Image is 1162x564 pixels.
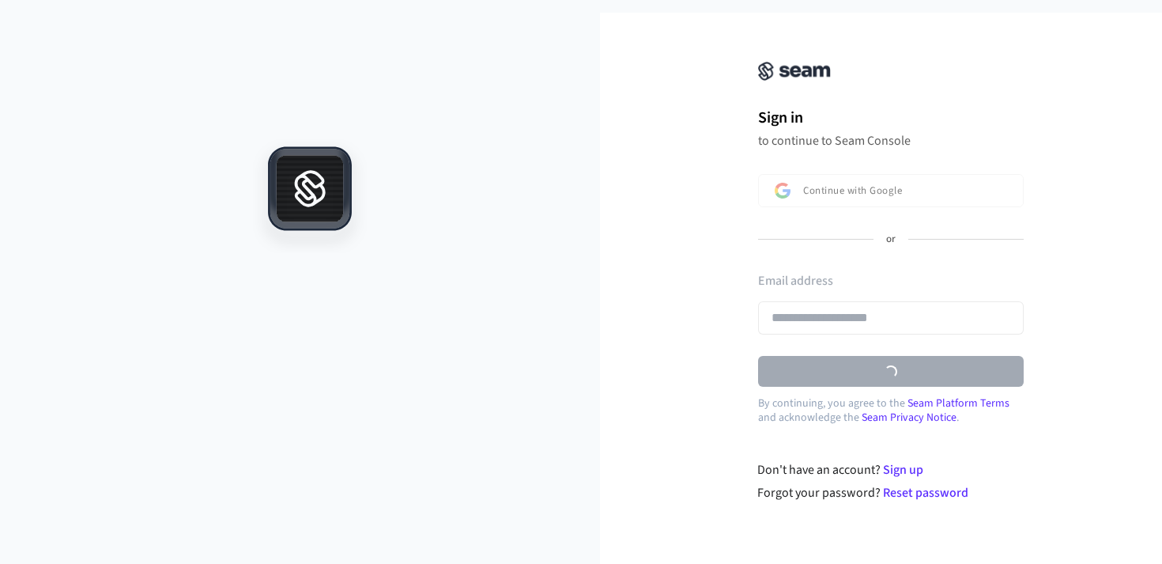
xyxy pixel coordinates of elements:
a: Seam Privacy Notice [862,410,956,426]
div: Forgot your password? [757,483,1024,502]
div: Don't have an account? [757,460,1024,479]
a: Sign up [883,461,923,479]
a: Seam Platform Terms [907,396,1009,411]
p: By continuing, you agree to the and acknowledge the . [758,396,1024,425]
h1: Sign in [758,106,1024,130]
p: to continue to Seam Console [758,133,1024,149]
a: Reset password [883,484,968,502]
img: Seam Console [758,62,831,81]
p: or [886,233,896,247]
